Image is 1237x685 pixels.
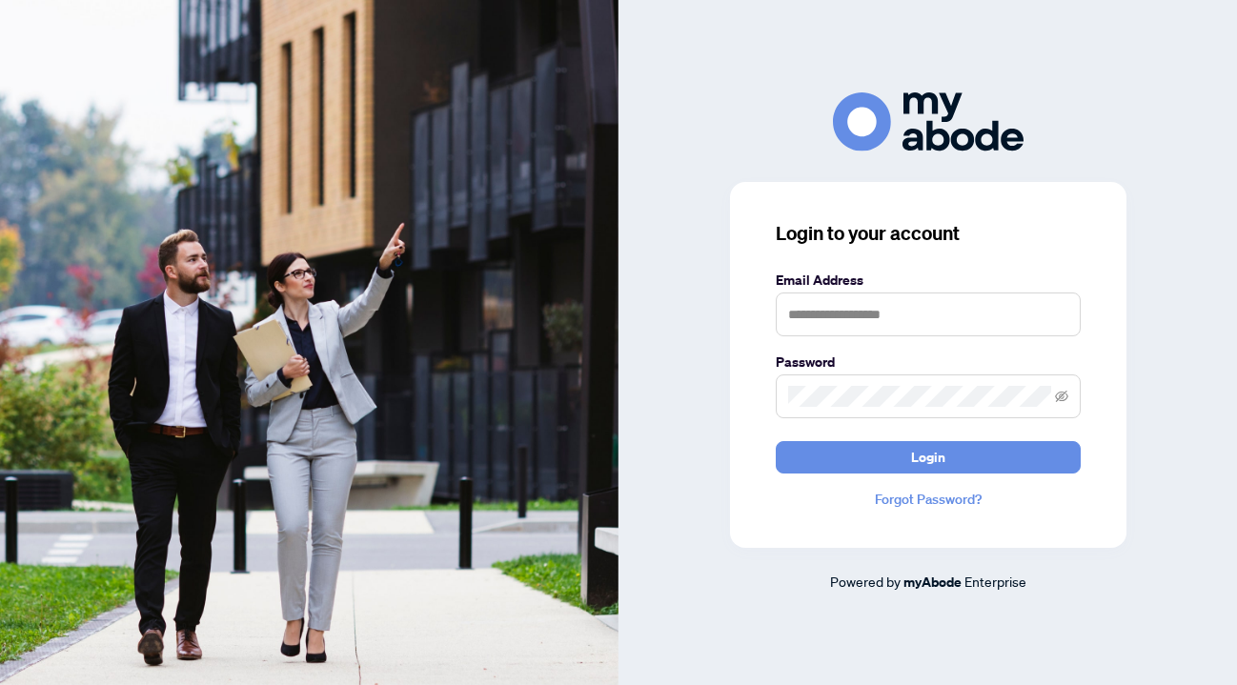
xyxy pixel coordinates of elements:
span: Login [911,442,945,473]
span: Powered by [830,573,901,590]
label: Password [776,352,1081,373]
h3: Login to your account [776,220,1081,247]
label: Email Address [776,270,1081,291]
span: eye-invisible [1055,390,1068,403]
a: myAbode [903,572,962,593]
button: Login [776,441,1081,473]
a: Forgot Password? [776,489,1081,510]
span: Enterprise [964,573,1026,590]
img: ma-logo [833,92,1024,151]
